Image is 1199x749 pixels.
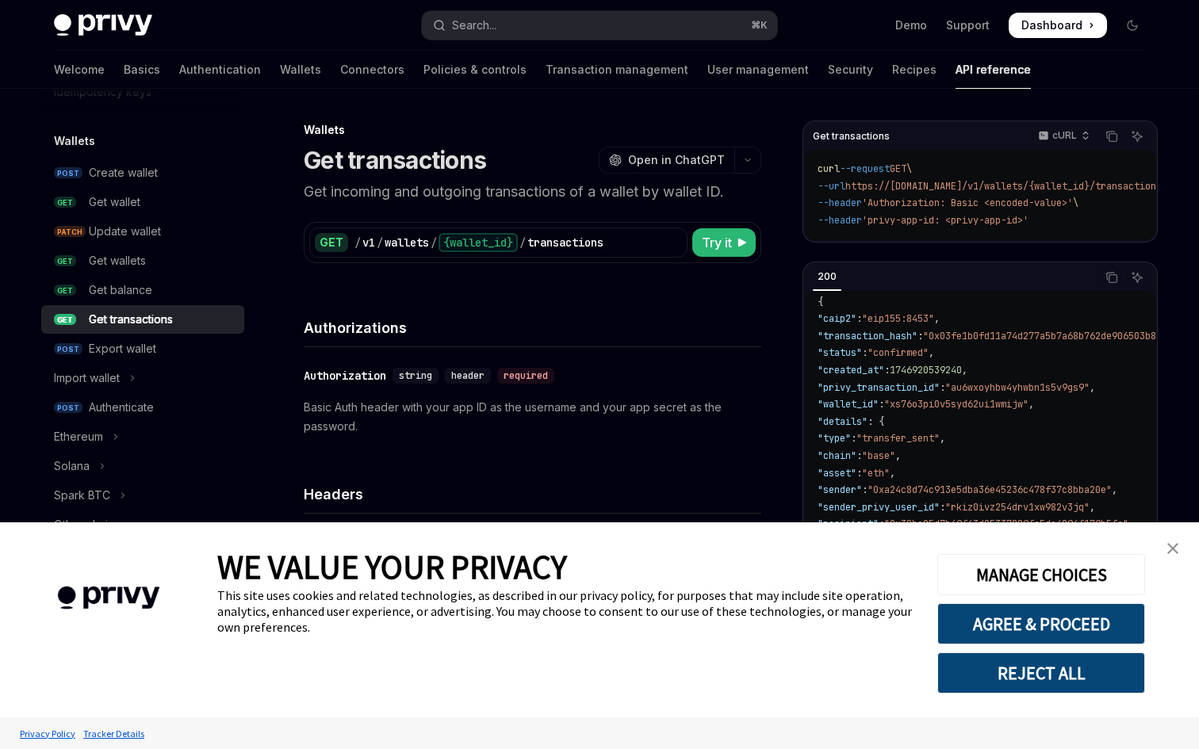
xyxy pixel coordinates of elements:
[862,346,868,359] span: :
[868,346,929,359] span: "confirmed"
[1101,267,1122,288] button: Copy the contents from the code block
[707,51,809,89] a: User management
[79,720,148,747] a: Tracker Details
[868,483,1112,496] span: "0xa24c8d74c913e5dba36e45236c478f37c8bba20e"
[41,364,244,392] button: Toggle Import wallet section
[1112,483,1117,496] span: ,
[41,188,244,216] a: GETGet wallet
[840,162,890,175] span: --request
[54,132,95,151] h5: Wallets
[862,467,890,480] span: "eth"
[304,398,761,436] p: Basic Auth header with your app ID as the username and your app secret as the password.
[280,51,321,89] a: Wallets
[1052,129,1077,142] p: cURL
[945,501,1090,514] span: "rkiz0ivz254drv1xw982v3jq"
[856,312,862,325] span: :
[54,314,76,326] span: GET
[1101,126,1122,147] button: Copy the contents from the code block
[304,483,761,505] h4: Headers
[895,449,901,462] span: ,
[892,51,937,89] a: Recipes
[124,51,160,89] a: Basics
[1090,381,1095,394] span: ,
[818,449,856,462] span: "chain"
[962,364,967,376] span: ,
[692,228,756,257] button: Try it
[24,564,193,632] img: company logo
[1073,197,1078,209] span: \
[1029,398,1034,411] span: ,
[16,720,79,747] a: Privacy Policy
[879,518,884,530] span: :
[906,162,912,175] span: \
[818,381,940,394] span: "privy_transaction_id"
[868,415,884,428] span: : {
[1009,13,1107,38] a: Dashboard
[89,193,140,212] div: Get wallet
[934,312,940,325] span: ,
[89,222,161,241] div: Update wallet
[89,281,152,300] div: Get balance
[862,214,1029,227] span: 'privy-app-id: <privy-app-id>'
[362,235,375,250] div: v1
[818,296,823,308] span: {
[702,233,732,252] span: Try it
[452,16,496,35] div: Search...
[1021,17,1082,33] span: Dashboard
[1127,126,1147,147] button: Ask AI
[41,246,244,275] a: GETGet wallets
[813,267,841,286] div: 200
[304,122,761,138] div: Wallets
[956,51,1031,89] a: API reference
[818,483,862,496] span: "sender"
[856,449,862,462] span: :
[628,152,725,168] span: Open in ChatGPT
[54,226,86,238] span: PATCH
[818,467,856,480] span: "asset"
[89,251,146,270] div: Get wallets
[41,481,244,510] button: Toggle Spark BTC section
[1167,543,1178,554] img: close banner
[862,449,895,462] span: "base"
[940,381,945,394] span: :
[862,197,1073,209] span: 'Authorization: Basic <encoded-value>'
[818,432,851,445] span: "type"
[884,364,890,376] span: :
[41,422,244,451] button: Toggle Ethereum section
[1120,13,1145,38] button: Toggle dark mode
[751,19,768,32] span: ⌘ K
[41,305,244,334] a: GETGet transactions
[497,368,554,384] div: required
[937,603,1145,644] button: AGREE & PROCEED
[917,330,923,342] span: :
[41,334,244,363] a: POSTExport wallet
[856,432,940,445] span: "transfer_sent"
[937,652,1145,694] button: REJECT ALL
[890,162,906,175] span: GET
[315,233,348,252] div: GET
[818,398,879,411] span: "wallet_id"
[599,147,734,174] button: Open in ChatGPT
[54,285,76,296] span: GET
[385,235,429,250] div: wallets
[304,146,486,174] h1: Get transactions
[451,369,485,382] span: header
[945,381,1090,394] span: "au6wxoyhbw4yhwbn1s5v9gs9"
[340,51,404,89] a: Connectors
[813,130,890,143] span: Get transactions
[856,467,862,480] span: :
[818,415,868,428] span: "details"
[54,515,120,534] div: Other chains
[54,343,82,355] span: POST
[54,14,152,36] img: dark logo
[304,317,761,338] h4: Authorizations
[41,159,244,187] a: POSTCreate wallet
[1128,518,1134,530] span: ,
[423,51,527,89] a: Policies & controls
[41,510,244,539] button: Toggle Other chains section
[399,369,432,382] span: string
[1029,123,1097,150] button: cURL
[818,312,856,325] span: "caip2"
[890,364,962,376] span: 1746920539240
[818,518,879,530] span: "recipient"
